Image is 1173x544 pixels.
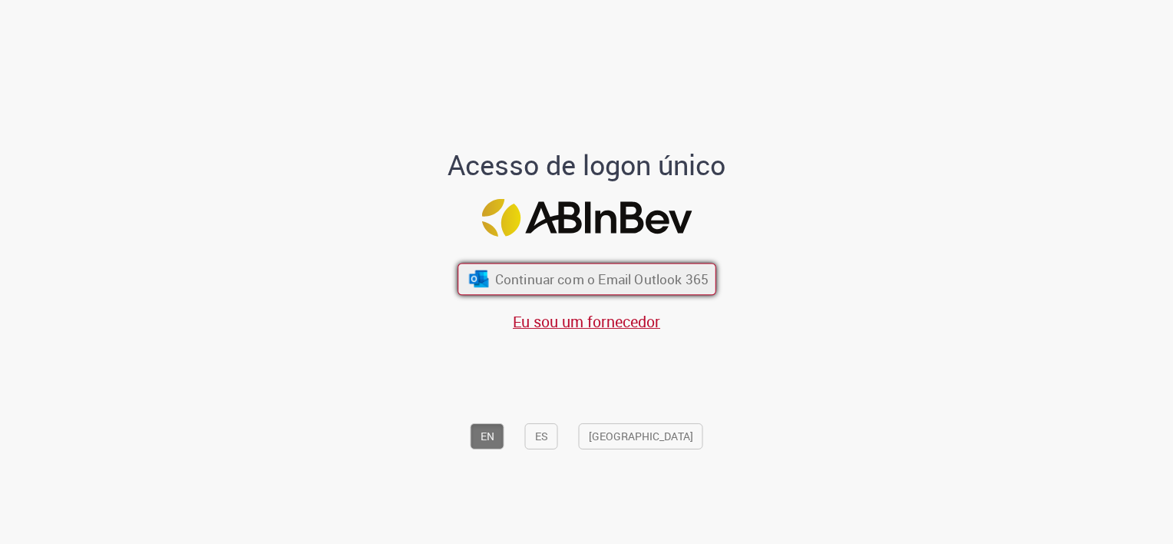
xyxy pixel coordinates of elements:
a: Eu sou um fornecedor [513,311,660,332]
h1: Acesso de logon único [374,150,800,181]
button: ES [525,423,558,449]
span: Continuar com o Email Outlook 365 [494,270,708,288]
button: ícone Azure/Microsoft 360 Continuar com o Email Outlook 365 [458,264,716,296]
img: ícone Azure/Microsoft 360 [468,270,490,287]
button: EN [471,423,504,449]
img: Logo ABInBev [481,199,692,237]
button: [GEOGRAPHIC_DATA] [579,423,703,449]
